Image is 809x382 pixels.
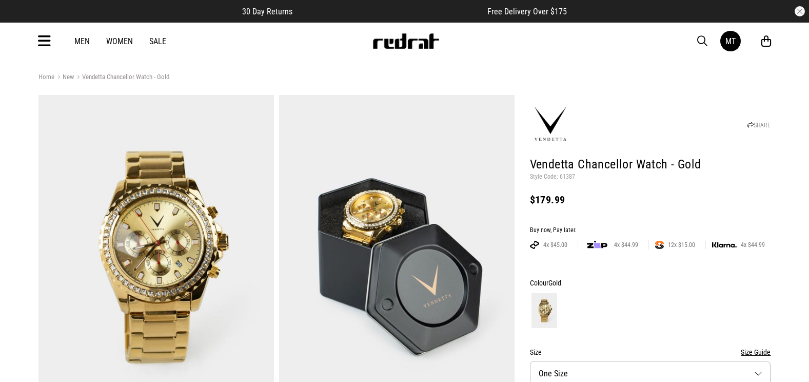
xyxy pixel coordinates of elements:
[530,346,771,358] div: Size
[530,241,539,249] img: AFTERPAY
[74,36,90,46] a: Men
[313,6,467,16] iframe: Customer reviews powered by Trustpilot
[531,293,557,328] img: Gold
[487,7,567,16] span: Free Delivery Over $175
[106,36,133,46] a: Women
[725,36,736,46] div: MT
[741,346,771,358] button: Size Guide
[54,73,74,83] a: New
[38,73,54,81] a: Home
[655,241,664,249] img: SPLITPAY
[530,173,771,181] p: Style Code: 61387
[242,7,292,16] span: 30 Day Returns
[530,104,571,145] img: Vendetta
[530,157,771,173] h1: Vendetta Chancellor Watch - Gold
[737,241,769,249] span: 4x $44.99
[74,73,169,83] a: Vendetta Chancellor Watch - Gold
[530,194,771,206] div: $179.99
[530,277,771,289] div: Colour
[372,33,440,49] img: Redrat logo
[664,241,699,249] span: 12x $15.00
[610,241,642,249] span: 4x $44.99
[587,240,607,250] img: zip
[548,279,561,287] span: Gold
[149,36,166,46] a: Sale
[747,122,771,129] a: SHARE
[530,226,771,235] div: Buy now, Pay later.
[539,241,571,249] span: 4x $45.00
[539,369,568,378] span: One Size
[712,242,737,248] img: KLARNA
